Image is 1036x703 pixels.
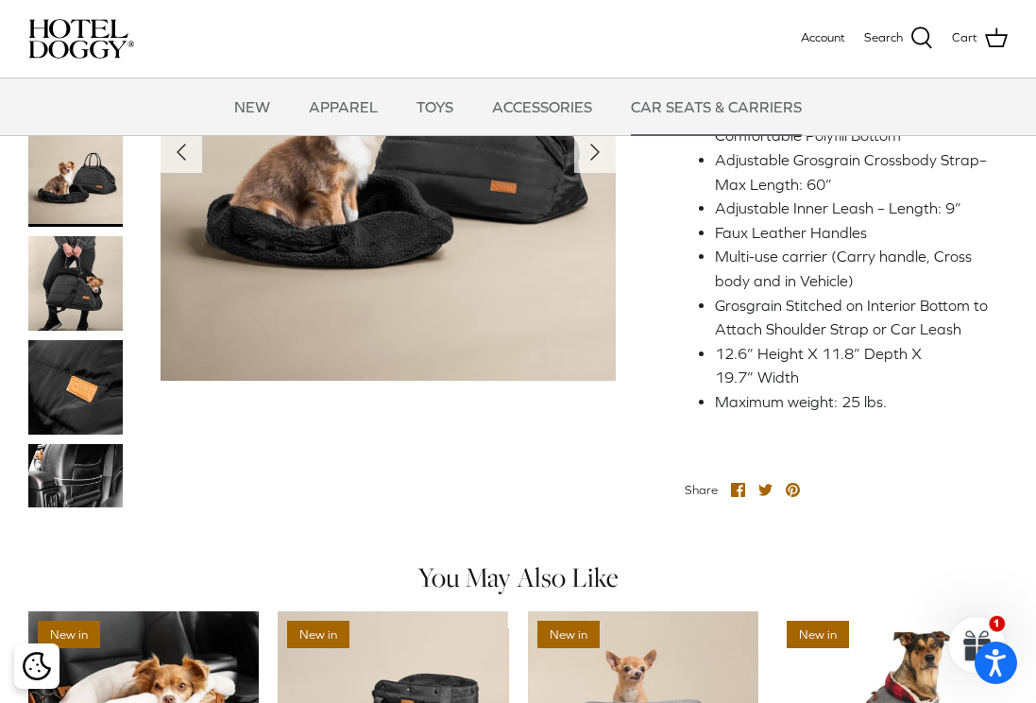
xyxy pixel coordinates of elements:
a: Account [801,28,845,48]
a: CAR SEATS & CARRIERS [614,78,819,135]
img: Cookie policy [23,652,51,680]
img: hoteldoggycom [28,19,134,59]
a: TOYS [399,78,470,135]
a: Search [864,26,933,51]
button: Cookie policy [20,650,53,683]
a: ACCESSORIES [475,78,609,135]
button: Next [574,131,616,173]
span: New in [787,621,849,648]
h4: You May Also Like [28,563,1008,592]
a: APPAREL [292,78,395,135]
a: Cart [952,26,1008,51]
span: New in [537,621,600,648]
span: Account [801,30,845,44]
li: Maximum weight: 25 lbs. [715,390,993,415]
span: New in [287,621,349,648]
li: Adjustable Inner Leash – Length: 9” [715,197,993,221]
li: Faux Leather Handles [715,221,993,246]
span: Share [685,482,718,496]
span: New in [38,621,100,648]
li: Multi-use carrier (Carry handle, Cross body and in Vehicle) [715,245,993,293]
a: NEW [217,78,287,135]
div: Cookie policy [14,643,59,689]
li: Grosgrain Stitched on Interior Bottom to Attach Shoulder Strap or Car Leash [715,294,993,342]
li: Adjustable Grosgrain Crossbody Strap– Max Length: 60” [715,148,993,197]
span: Search [864,28,903,48]
li: 12.6” Height X 11.8” Depth X 19.7” Width [715,342,993,390]
span: Cart [952,28,977,48]
button: Previous [161,131,202,173]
